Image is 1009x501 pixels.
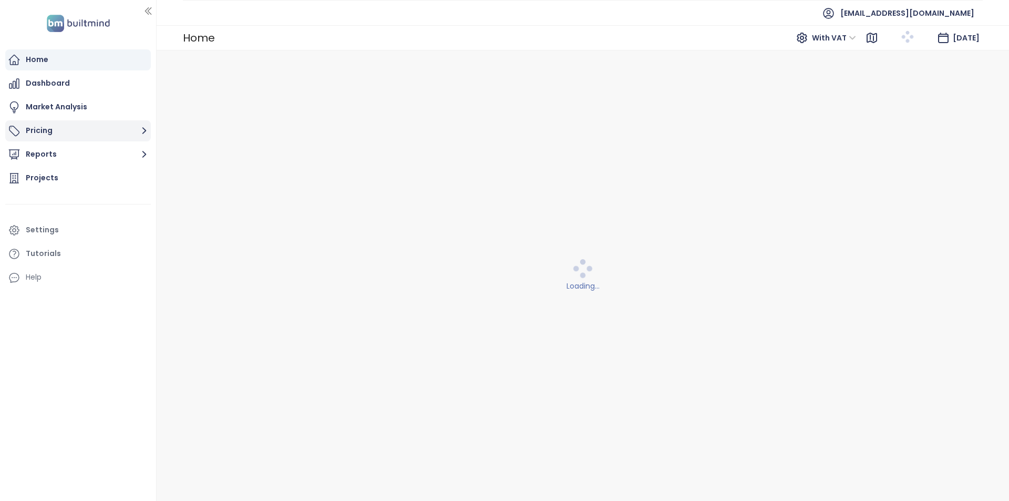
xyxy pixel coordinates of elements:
img: logo [44,13,113,34]
div: Home [26,53,48,66]
a: Market Analysis [5,97,151,118]
a: Dashboard [5,73,151,94]
a: Tutorials [5,243,151,264]
a: Home [5,49,151,70]
div: Help [5,267,151,288]
div: Settings [26,223,59,237]
div: Home [183,27,215,48]
div: Dashboard [26,77,70,90]
div: Market Analysis [26,100,87,114]
button: Pricing [5,120,151,141]
span: [DATE] [953,33,980,43]
div: Help [26,271,42,284]
div: Projects [26,171,58,185]
a: Projects [5,168,151,189]
div: Tutorials [26,247,61,260]
div: Loading... [163,280,1003,292]
span: With VAT [812,30,856,46]
span: [EMAIL_ADDRESS][DOMAIN_NAME] [840,1,974,26]
a: Settings [5,220,151,241]
button: Reports [5,144,151,165]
